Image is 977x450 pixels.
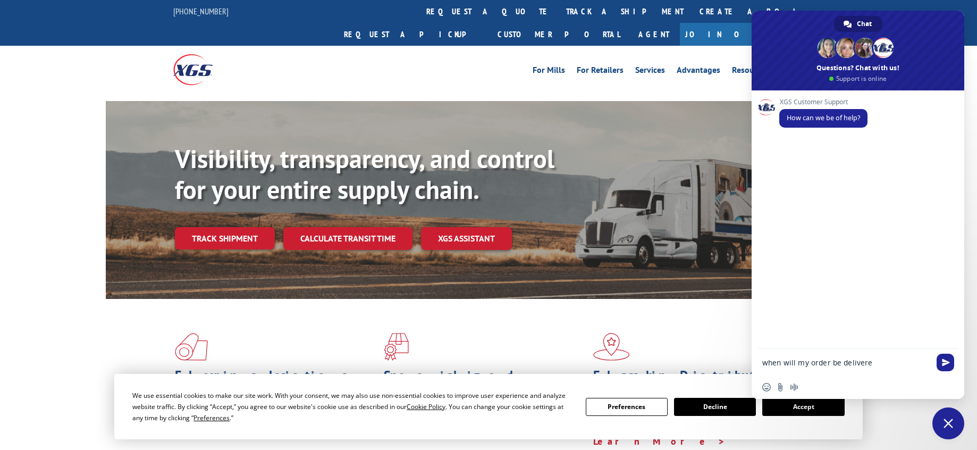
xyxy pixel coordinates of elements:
button: Decline [674,398,756,416]
textarea: Compose your message... [762,358,930,368]
span: Cookie Policy [407,402,445,411]
span: Audio message [790,383,798,391]
button: Preferences [586,398,668,416]
img: xgs-icon-total-supply-chain-intelligence-red [175,333,208,361]
span: XGS Customer Support [779,98,867,106]
span: Insert an emoji [762,383,771,391]
a: For Retailers [577,66,624,78]
a: Advantages [677,66,720,78]
div: Chat [834,16,882,32]
a: Learn More > [593,435,726,447]
a: Resources [732,66,769,78]
a: Join Our Team [680,23,804,46]
a: For Mills [533,66,565,78]
a: Request a pickup [336,23,490,46]
img: xgs-icon-focused-on-flooring-red [384,333,409,361]
img: xgs-icon-flagship-distribution-model-red [593,333,630,361]
a: Track shipment [175,227,275,249]
span: How can we be of help? [787,113,860,122]
a: Customer Portal [490,23,628,46]
span: Send [937,354,954,371]
span: Preferences [193,413,230,422]
a: Services [635,66,665,78]
h1: Flooring Logistics Solutions [175,369,376,400]
span: Chat [857,16,872,32]
a: [PHONE_NUMBER] [173,6,229,16]
button: Accept [762,398,844,416]
h1: Specialized Freight Experts [384,369,585,400]
a: Calculate transit time [283,227,412,250]
a: Agent [628,23,680,46]
div: Cookie Consent Prompt [114,374,863,439]
span: Send a file [776,383,785,391]
b: Visibility, transparency, and control for your entire supply chain. [175,142,554,206]
div: We use essential cookies to make our site work. With your consent, we may also use non-essential ... [132,390,572,423]
a: XGS ASSISTANT [421,227,512,250]
h1: Flagship Distribution Model [593,369,794,400]
div: Close chat [932,407,964,439]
